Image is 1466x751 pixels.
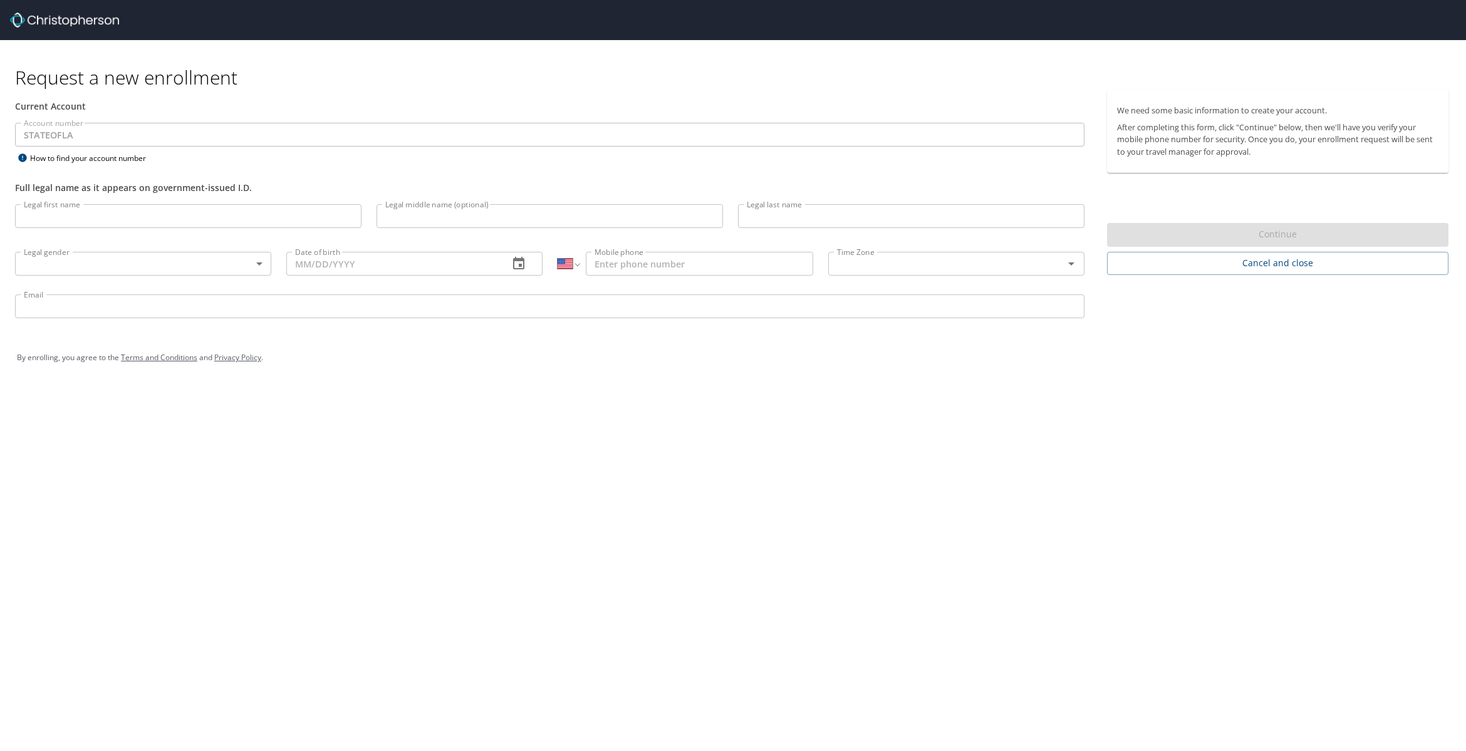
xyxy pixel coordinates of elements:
a: Terms and Conditions [121,352,197,363]
div: How to find your account number [15,150,172,166]
input: Enter phone number [586,252,813,276]
div: By enrolling, you agree to the and . [17,342,1449,373]
h1: Request a new enrollment [15,65,1458,90]
p: After completing this form, click "Continue" below, then we'll have you verify your mobile phone ... [1117,122,1438,158]
input: MM/DD/YYYY [286,252,499,276]
span: Cancel and close [1117,256,1438,271]
button: Cancel and close [1107,252,1448,275]
div: Current Account [15,100,1084,113]
div: Full legal name as it appears on government-issued I.D. [15,181,1084,194]
a: Privacy Policy [214,352,261,363]
img: cbt logo [10,13,119,28]
div: ​ [15,252,271,276]
button: Open [1063,255,1080,272]
p: We need some basic information to create your account. [1117,105,1438,117]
